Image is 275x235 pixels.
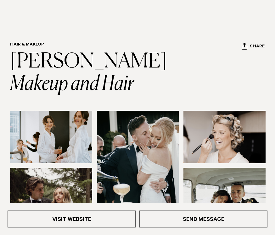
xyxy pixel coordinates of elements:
a: [PERSON_NAME] Makeup and Hair [10,52,170,94]
a: Visit Website [8,211,136,227]
button: Share [241,42,265,52]
a: Send Message [139,211,267,227]
span: Share [250,44,265,50]
a: Hair & Makeup [10,42,44,47]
